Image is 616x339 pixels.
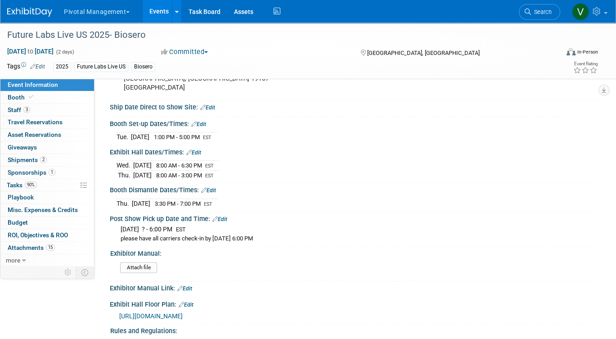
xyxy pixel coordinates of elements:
[0,179,94,191] a: Tasks90%
[8,206,78,213] span: Misc. Expenses & Credits
[8,131,61,138] span: Asset Reservations
[60,267,76,278] td: Personalize Event Tab Strip
[117,161,133,171] td: Wed.
[25,181,37,188] span: 90%
[0,116,94,128] a: Travel Reservations
[7,181,37,189] span: Tasks
[8,219,28,226] span: Budget
[0,191,94,203] a: Playbook
[110,183,598,195] div: Booth Dismantle Dates/Times:
[8,118,63,126] span: Travel Reservations
[519,4,560,20] a: Search
[7,47,54,55] span: [DATE] [DATE]
[179,302,193,308] a: Edit
[201,187,216,194] a: Edit
[110,247,594,258] div: Exhibitor Manual:
[191,121,206,127] a: Edit
[8,244,55,251] span: Attachments
[131,62,155,72] div: Biosero
[117,132,131,142] td: Tue.
[121,235,591,243] div: please have all carriers check-in by [DATE] 6:00 PM
[7,62,45,72] td: Tags
[8,144,37,151] span: Giveaways
[0,91,94,104] a: Booth
[119,312,183,320] a: [URL][DOMAIN_NAME]
[156,172,202,179] span: 8:00 AM - 3:00 PM
[205,163,214,169] span: EST
[133,161,152,171] td: [DATE]
[110,117,598,129] div: Booth Set-up Dates/Times:
[133,170,152,180] td: [DATE]
[76,267,94,278] td: Toggle Event Tabs
[23,106,30,113] span: 3
[203,135,211,140] span: EST
[0,154,94,166] a: Shipments2
[4,27,548,43] div: Future Labs Live US 2025- Biosero
[110,212,598,224] div: Post Show Pick up Date and Time:
[0,217,94,229] a: Budget
[158,47,211,57] button: Committed
[155,200,201,207] span: 3:30 PM - 7:00 PM
[577,49,598,55] div: In-Person
[0,254,94,267] a: more
[40,156,47,163] span: 2
[205,173,214,179] span: EST
[49,169,55,176] span: 1
[30,63,45,70] a: Edit
[132,199,150,208] td: [DATE]
[121,226,172,233] span: [DATE] ? - 6:00 PM
[8,81,58,88] span: Event Information
[186,149,201,156] a: Edit
[8,231,68,239] span: ROI, Objectives & ROO
[8,169,55,176] span: Sponsorships
[110,324,594,335] div: Rules and Regulations:
[110,100,598,112] div: Ship Date Direct to Show Site:
[177,285,192,292] a: Edit
[212,216,227,222] a: Edit
[46,244,55,251] span: 15
[0,129,94,141] a: Asset Reservations
[200,104,215,111] a: Edit
[0,167,94,179] a: Sponsorships1
[511,47,598,60] div: Event Format
[110,298,598,309] div: Exhibit Hall Floor Plan:
[8,94,35,101] span: Booth
[156,162,202,169] span: 8:00 AM - 6:30 PM
[0,104,94,116] a: Staff3
[117,170,133,180] td: Thu.
[8,106,30,113] span: Staff
[567,48,576,55] img: Format-Inperson.png
[0,204,94,216] a: Misc. Expenses & Credits
[0,242,94,254] a: Attachments15
[367,50,480,56] span: [GEOGRAPHIC_DATA], [GEOGRAPHIC_DATA]
[55,49,74,55] span: (2 days)
[8,194,34,201] span: Playbook
[7,8,52,17] img: ExhibitDay
[26,48,35,55] span: to
[573,62,598,66] div: Event Rating
[74,62,128,72] div: Future Labs Live US
[8,156,47,163] span: Shipments
[29,95,33,99] i: Booth reservation complete
[110,281,598,293] div: Exhibitor Manual Link:
[0,229,94,241] a: ROI, Objectives & ROO
[154,134,200,140] span: 1:00 PM - 5:00 PM
[572,3,589,20] img: Valerie Weld
[53,62,71,72] div: 2025
[204,201,212,207] span: EST
[131,132,149,142] td: [DATE]
[0,79,94,91] a: Event Information
[176,226,186,233] span: EST
[6,257,20,264] span: more
[531,9,552,15] span: Search
[117,199,132,208] td: Thu.
[0,141,94,154] a: Giveaways
[110,145,598,157] div: Exhibit Hall Dates/Times:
